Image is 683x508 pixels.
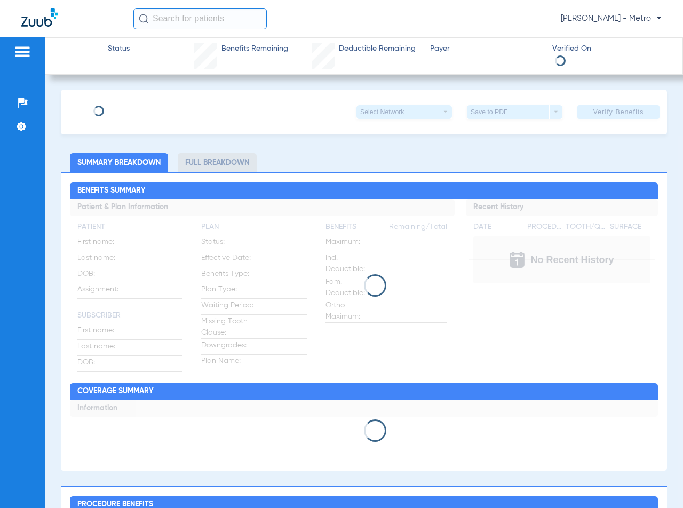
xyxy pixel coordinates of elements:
[14,45,31,58] img: hamburger-icon
[70,383,657,400] h2: Coverage Summary
[178,153,257,172] li: Full Breakdown
[139,14,148,23] img: Search Icon
[21,8,58,27] img: Zuub Logo
[70,153,168,172] li: Summary Breakdown
[221,43,288,54] span: Benefits Remaining
[70,182,657,200] h2: Benefits Summary
[552,43,665,54] span: Verified On
[561,13,662,24] span: [PERSON_NAME] - Metro
[339,43,416,54] span: Deductible Remaining
[430,43,543,54] span: Payer
[133,8,267,29] input: Search for patients
[108,43,130,54] span: Status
